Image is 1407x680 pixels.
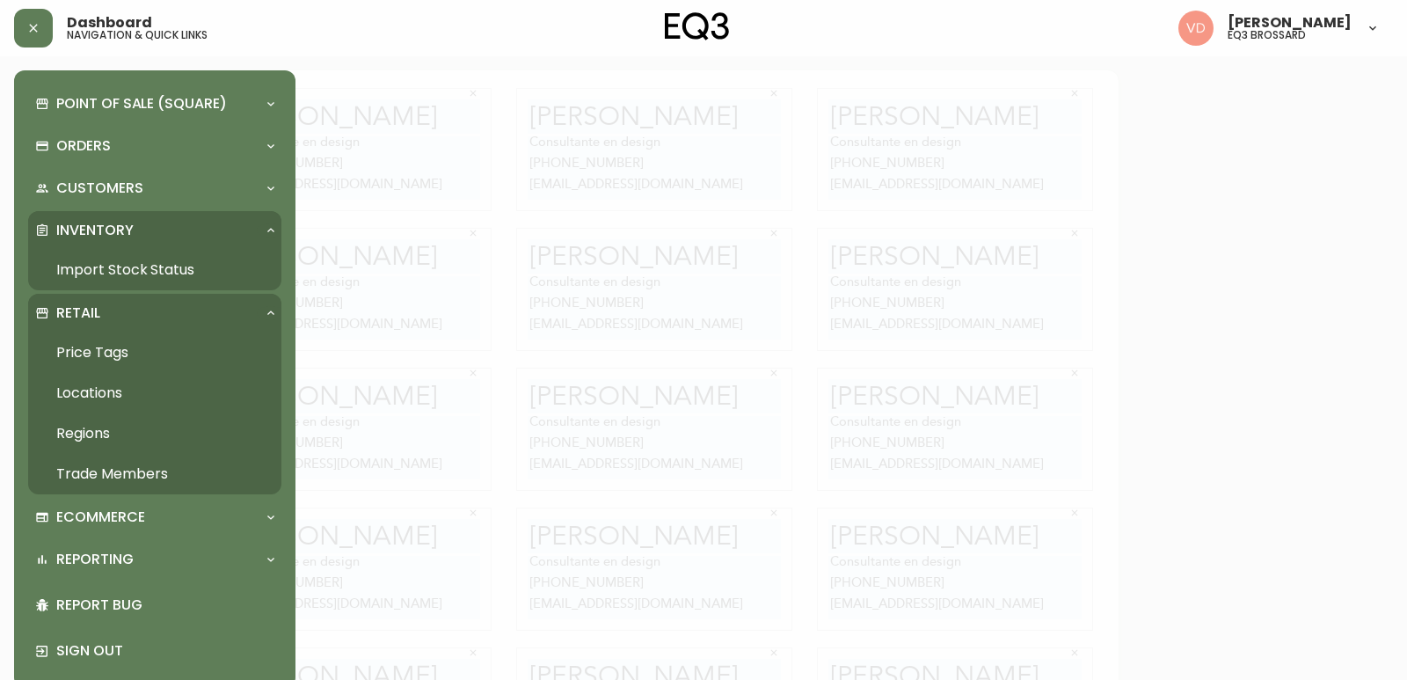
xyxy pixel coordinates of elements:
p: Reporting [56,550,134,569]
a: Price Tags [28,333,281,373]
p: Inventory [56,221,134,240]
textarea: Consultante en design [PHONE_NUMBER] [EMAIL_ADDRESS][DOMAIN_NAME] [37,66,290,129]
p: Orders [56,136,111,156]
img: 34cbe8de67806989076631741e6a7c6b [1178,11,1214,46]
div: Point of Sale (Square) [28,84,281,123]
div: Orders [28,127,281,165]
a: Trade Members [28,454,281,494]
p: Customers [56,179,143,198]
div: Ecommerce [28,498,281,537]
a: Regions [28,413,281,454]
span: Dashboard [67,16,152,30]
h5: eq3 brossard [1228,30,1306,40]
div: Retail [28,294,281,333]
p: Sign Out [56,641,274,661]
span: [PERSON_NAME] [1228,16,1352,30]
div: Report Bug [28,582,281,628]
a: Import Stock Status [28,250,281,290]
a: Locations [28,373,281,413]
div: Sign Out [28,628,281,674]
div: Reporting [28,540,281,579]
p: Retail [56,303,100,323]
p: Ecommerce [56,508,145,527]
p: Point of Sale (Square) [56,94,227,113]
img: logo [665,12,730,40]
div: Customers [28,169,281,208]
div: Inventory [28,211,281,250]
p: Report Bug [56,596,274,615]
h5: navigation & quick links [67,30,208,40]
